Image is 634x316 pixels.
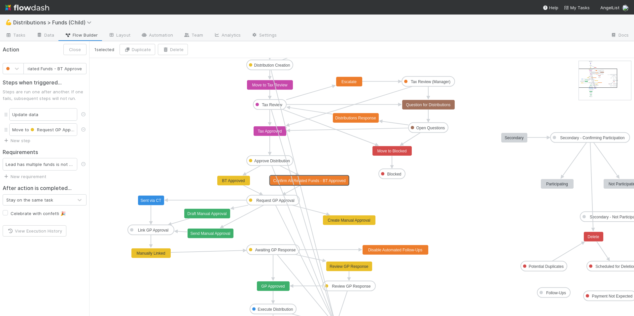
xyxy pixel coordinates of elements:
button: Close [63,44,87,55]
div: Move to [9,123,77,136]
text: Move to Blocked [377,149,407,153]
text: Send Manual Approval [191,231,230,236]
a: Docs [605,30,634,41]
p: Steps are run one after another. If one fails, subsequent steps will not run. [3,88,87,102]
text: GP Approved [261,284,285,289]
button: Duplicate [120,44,155,55]
a: Analytics [208,30,246,41]
text: Tax Review [262,103,282,107]
text: Payment Not Expected [592,294,633,299]
text: BT Approved [222,178,245,183]
a: Layout [103,30,136,41]
span: Request GP Approval [29,127,81,132]
text: Create Manual Approval [328,218,370,223]
text: Follow-Ups [546,291,566,295]
text: Disable Automated Follow-Ups [368,248,422,252]
div: Stay on the same task [6,197,53,203]
button: Delete [158,44,188,55]
a: New step [3,138,30,143]
text: Request GP Approval [256,198,294,203]
div: Help [543,4,558,11]
text: Potential Duplicates [529,264,564,269]
img: avatar_a2d05fec-0a57-4266-8476-74cda3464b0e.png [622,5,629,11]
a: Data [31,30,59,41]
text: Open Questions [416,126,445,130]
h2: Requirements [3,149,87,155]
text: Secondary - Confirming Participation [560,136,624,140]
text: Review GP Response [330,264,368,269]
text: Secondary [505,136,523,140]
img: logo-inverted-e16ddd16eac7371096b0.svg [5,2,49,13]
text: Tax Review (Manager) [411,79,450,84]
span: Flow Builder [65,32,98,38]
a: New requirement [3,174,46,179]
text: Distribution Creation [254,63,290,68]
text: Sent via CT [141,198,161,203]
span: Distributions > Funds (Child) [13,19,95,26]
a: Team [178,30,208,41]
h2: Steps when triggered... [3,79,87,86]
span: My Tasks [564,5,590,10]
div: Update data [9,108,77,121]
text: Distributions Response [335,116,376,120]
text: Blocked [387,172,402,176]
div: Lead has multiple funds is not empty [3,158,77,171]
span: Action [3,46,19,54]
text: Participating [546,182,568,186]
text: Tax Approved [258,129,282,134]
text: Awaiting GP Response [255,248,296,252]
text: Confirm All Related Funds - BT Approved [273,178,345,183]
text: Question for Distributions [406,103,451,107]
text: Move to Tax Review [252,83,287,87]
h2: After action is completed... [3,185,72,191]
text: Manually Linked [137,251,165,256]
text: Link GP Approval [138,228,169,233]
text: Approve Distribution [254,159,290,163]
text: Draft Manual Approval [188,211,227,216]
text: Review GP Response [332,284,370,289]
span: Tasks [5,32,26,38]
span: AngelList [600,5,619,10]
span: 💪 [5,19,12,25]
button: View Execution History [3,225,66,237]
text: Execute Distribution [258,307,293,312]
text: Escalate [341,79,357,84]
a: Automation [136,30,178,41]
text: Delete [588,235,599,239]
a: My Tasks [564,4,590,11]
span: 1 selected [94,46,114,53]
label: Celebrate with confetti 🎉 [11,209,66,217]
a: Flow Builder [59,30,103,41]
a: Settings [246,30,282,41]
